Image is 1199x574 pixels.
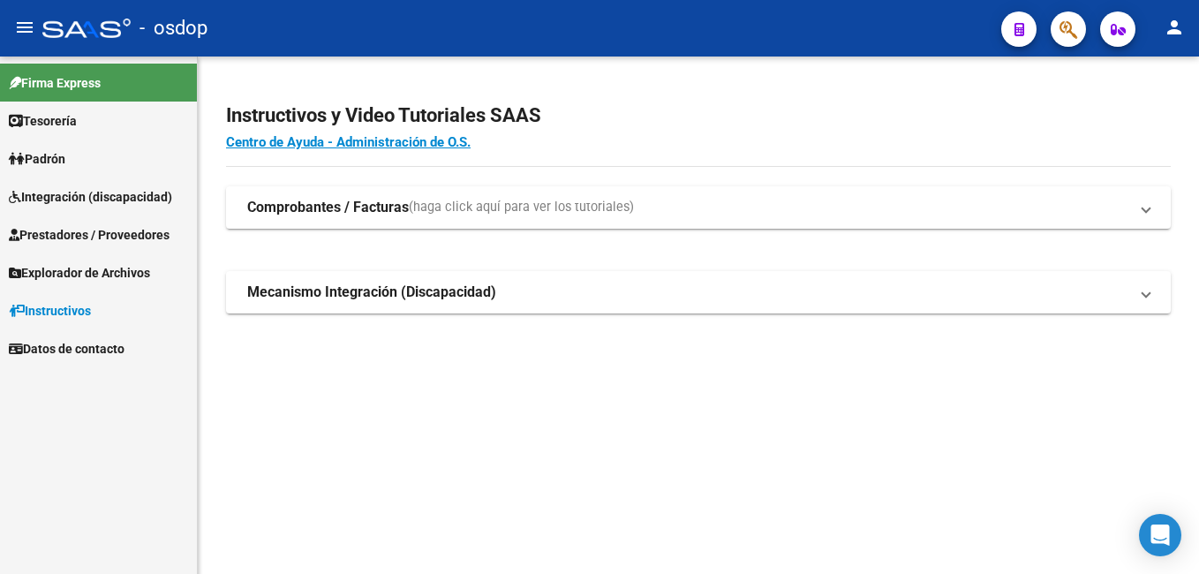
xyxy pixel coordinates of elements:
span: Datos de contacto [9,339,124,359]
span: Tesorería [9,111,77,131]
span: - osdop [140,9,207,48]
mat-icon: person [1164,17,1185,38]
h2: Instructivos y Video Tutoriales SAAS [226,99,1171,132]
div: Open Intercom Messenger [1139,514,1181,556]
mat-icon: menu [14,17,35,38]
span: Explorador de Archivos [9,263,150,283]
span: (haga click aquí para ver los tutoriales) [409,198,634,217]
strong: Comprobantes / Facturas [247,198,409,217]
span: Padrón [9,149,65,169]
span: Instructivos [9,301,91,321]
a: Centro de Ayuda - Administración de O.S. [226,134,471,150]
strong: Mecanismo Integración (Discapacidad) [247,283,496,302]
span: Integración (discapacidad) [9,187,172,207]
mat-expansion-panel-header: Mecanismo Integración (Discapacidad) [226,271,1171,313]
span: Firma Express [9,73,101,93]
span: Prestadores / Proveedores [9,225,170,245]
mat-expansion-panel-header: Comprobantes / Facturas(haga click aquí para ver los tutoriales) [226,186,1171,229]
